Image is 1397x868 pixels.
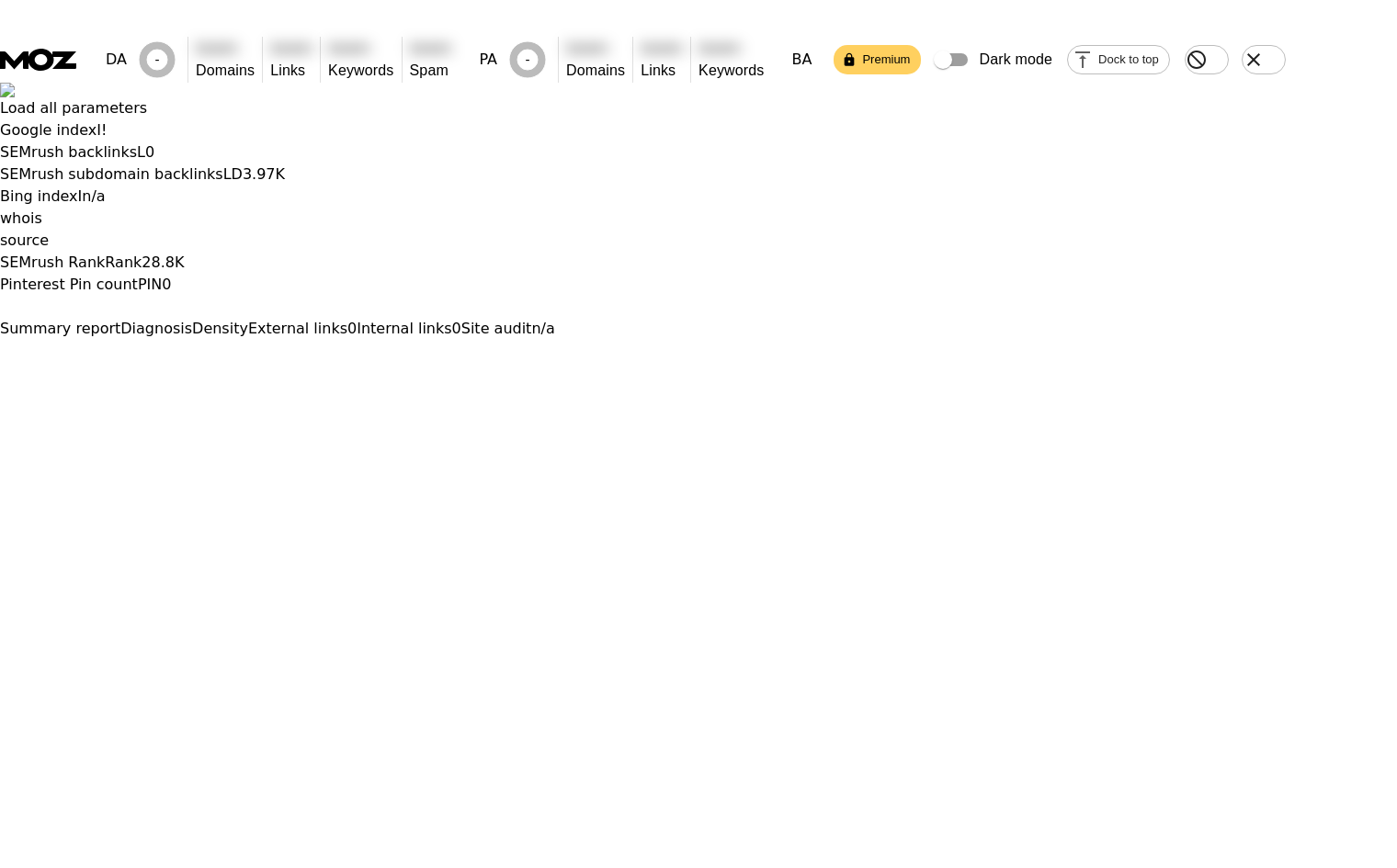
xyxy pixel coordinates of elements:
[105,254,142,271] span: Rank
[154,52,159,67] text: -
[101,121,107,139] a: !
[192,320,248,337] span: Density
[479,37,551,83] div: Predicts a page's ranking potential in search engines based on an algorithm of link metrics.
[248,320,347,337] span: External links
[328,38,393,60] h2: Number of keywords for which this site ranks within the top 50 positions on Google US.
[979,49,1052,71] span: Dark mode
[452,320,461,337] span: 0
[566,60,625,82] p: Domains
[106,49,127,71] h1: DA
[1185,45,1229,74] div: Hide MozBar on this domain
[698,60,764,82] p: Keywords
[1067,45,1170,74] div: Dock to top
[162,276,171,293] a: 0
[97,121,101,139] span: I
[145,143,154,161] a: 0
[1242,45,1286,74] div: Close toolbar
[270,38,312,60] h2: Number of unique pages linking to a target. Two or more links from the same page on a website are...
[641,38,683,60] h2: Number of unique pages linking to a target. Two or more links from the same page on a website are...
[137,143,145,161] span: L
[410,60,452,82] p: Spam
[792,49,812,71] h1: BA
[138,276,162,293] span: PIN
[196,60,255,82] p: Domains
[270,60,312,82] p: Links
[525,52,529,67] text: -
[223,165,243,183] span: LD
[641,60,683,82] p: Links
[851,51,921,69] span: Premium
[410,38,452,60] h2: Represents the percentage of sites with similar features we've found to be penalized or banned by...
[531,320,554,337] span: n/a
[1243,49,1265,71] svg: Close toolbar
[698,38,764,60] h2: Number of keywords for which this site ranks within the top 50 positions on Google US.
[461,320,532,337] span: Site audit
[78,187,83,205] span: I
[792,49,812,71] div: Brand Authority™ is a score (1-100) developed by Moz that measures the total strength of a brand.
[196,38,255,60] h2: Number of unique external linking domains. Two or more links from the same website are counted as...
[566,38,625,60] h2: Number of unique external linking domains. Two or more links from the same website are counted as...
[461,320,555,337] a: Site auditn/a
[328,60,393,82] p: Keywords
[142,254,184,271] a: 28.8K
[347,320,357,337] span: 0
[106,37,180,83] div: Predicts a root domain's ranking potential relative to the domains in our index.
[82,187,105,205] a: n/a
[120,320,192,337] span: Diagnosis
[243,165,285,183] a: 3.97K
[357,320,451,337] span: Internal links
[1088,51,1169,69] span: Dock to top
[1186,49,1208,71] svg: Hide MozBar on this domain
[479,49,497,71] h1: PA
